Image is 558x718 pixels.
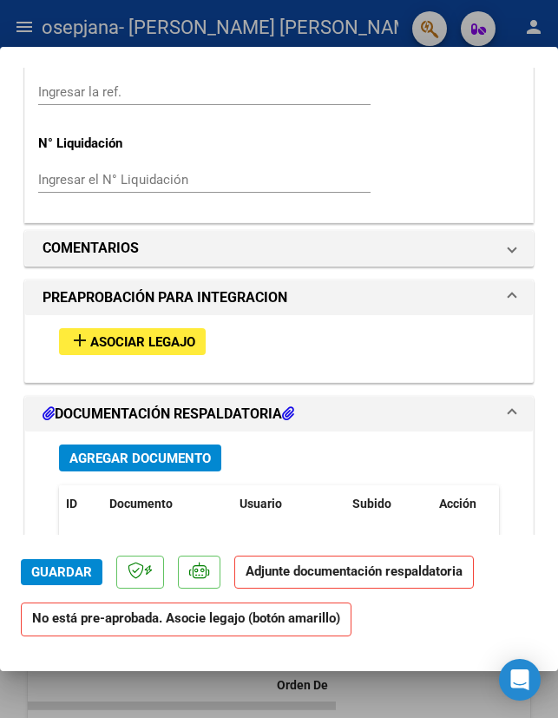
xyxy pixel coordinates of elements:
[69,330,90,351] mat-icon: add
[233,485,345,523] datatable-header-cell: Usuario
[352,497,391,511] span: Subido
[31,564,92,580] span: Guardar
[59,485,102,523] datatable-header-cell: ID
[43,404,294,425] h1: DOCUMENTACIÓN RESPALDATORIA
[109,497,173,511] span: Documento
[102,485,233,523] datatable-header-cell: Documento
[69,451,211,466] span: Agregar Documento
[38,134,183,154] p: N° Liquidación
[59,445,221,471] button: Agregar Documento
[345,485,432,523] datatable-header-cell: Subido
[66,497,77,511] span: ID
[25,315,533,382] div: PREAPROBACIÓN PARA INTEGRACION
[21,603,351,636] strong: No está pre-aprobada. Asocie legajo (botón amarillo)
[43,287,287,308] h1: PREAPROBACIÓN PARA INTEGRACION
[439,497,476,511] span: Acción
[25,231,533,266] mat-expansion-panel-header: COMENTARIOS
[59,328,206,355] button: Asociar Legajo
[21,559,102,585] button: Guardar
[499,659,541,701] div: Open Intercom Messenger
[90,334,195,350] span: Asociar Legajo
[246,563,463,579] strong: Adjunte documentación respaldatoria
[25,397,533,431] mat-expansion-panel-header: DOCUMENTACIÓN RESPALDATORIA
[43,238,139,259] h1: COMENTARIOS
[240,497,282,511] span: Usuario
[25,280,533,315] mat-expansion-panel-header: PREAPROBACIÓN PARA INTEGRACION
[432,485,519,523] datatable-header-cell: Acción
